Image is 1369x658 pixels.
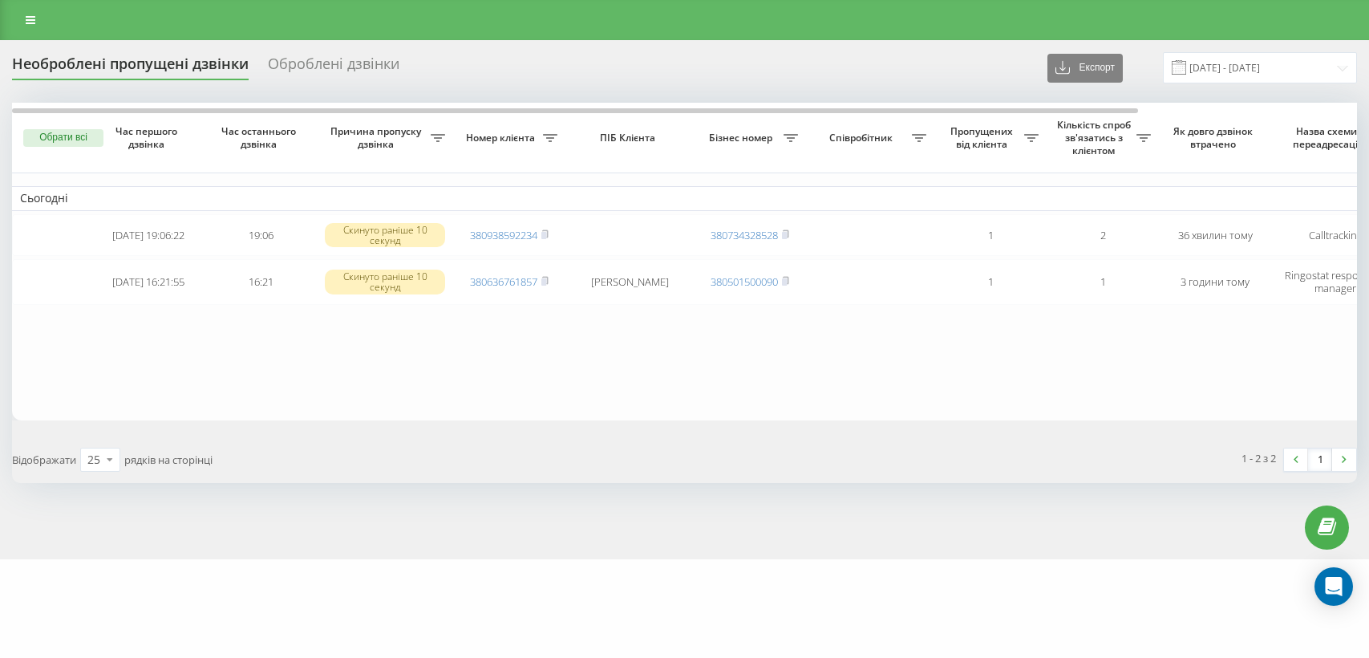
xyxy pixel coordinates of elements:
[325,270,445,294] div: Скинуто раніше 10 секунд
[1055,119,1136,156] span: Кількість спроб зв'язатись з клієнтом
[1047,54,1123,83] button: Експорт
[217,125,304,150] span: Час останнього дзвінка
[934,259,1047,304] td: 1
[1172,125,1258,150] span: Як довго дзвінок втрачено
[1047,214,1159,257] td: 2
[934,214,1047,257] td: 1
[711,228,778,242] a: 380734328528
[942,125,1024,150] span: Пропущених від клієнта
[1159,259,1271,304] td: 3 години тому
[1047,259,1159,304] td: 1
[461,132,543,144] span: Номер клієнта
[1241,450,1276,466] div: 1 - 2 з 2
[325,223,445,247] div: Скинуто раніше 10 секунд
[105,125,192,150] span: Час першого дзвінка
[325,125,431,150] span: Причина пропуску дзвінка
[12,55,249,80] div: Необроблені пропущені дзвінки
[87,452,100,468] div: 25
[205,214,317,257] td: 19:06
[711,274,778,289] a: 380501500090
[1314,567,1353,606] div: Open Intercom Messenger
[92,259,205,304] td: [DATE] 16:21:55
[470,228,537,242] a: 380938592234
[205,259,317,304] td: 16:21
[1308,449,1332,471] a: 1
[470,274,537,289] a: 380636761857
[702,132,784,144] span: Бізнес номер
[92,214,205,257] td: [DATE] 19:06:22
[579,132,680,144] span: ПІБ Клієнта
[268,55,399,80] div: Оброблені дзвінки
[565,259,694,304] td: [PERSON_NAME]
[23,129,103,147] button: Обрати всі
[124,453,213,467] span: рядків на сторінці
[12,453,76,467] span: Відображати
[1159,214,1271,257] td: 36 хвилин тому
[814,132,912,144] span: Співробітник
